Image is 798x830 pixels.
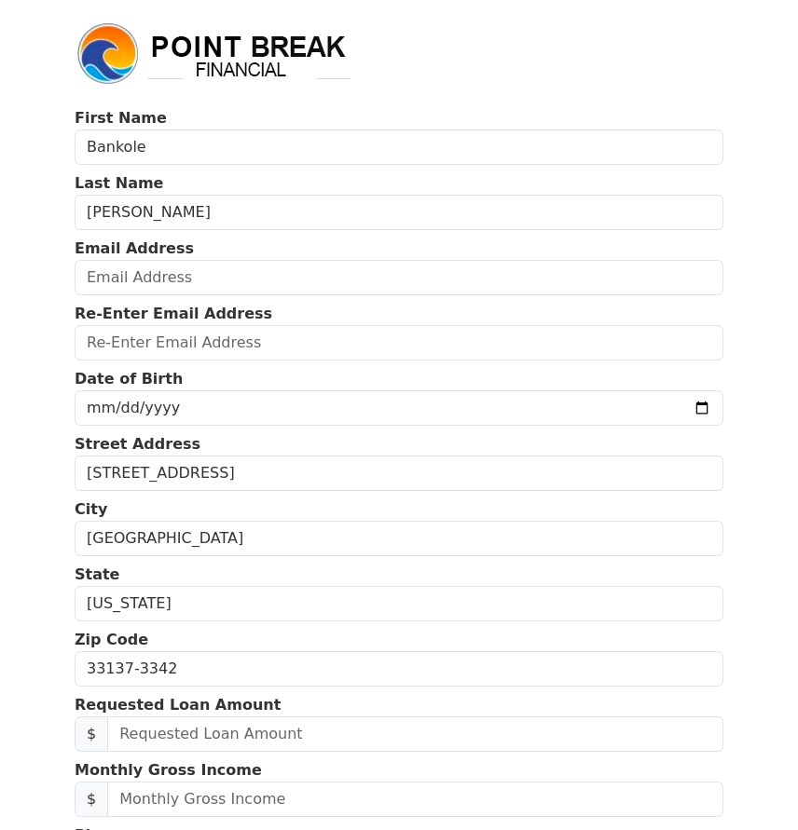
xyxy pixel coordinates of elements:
[75,435,200,453] strong: Street Address
[75,782,108,817] span: $
[75,109,167,127] strong: First Name
[75,696,281,714] strong: Requested Loan Amount
[75,456,723,491] input: Street Address
[75,20,354,88] img: logo.png
[75,716,108,752] span: $
[75,651,723,687] input: Zip Code
[75,174,163,192] strong: Last Name
[75,370,183,388] strong: Date of Birth
[107,716,723,752] input: Requested Loan Amount
[107,782,723,817] input: Monthly Gross Income
[75,759,723,782] p: Monthly Gross Income
[75,239,194,257] strong: Email Address
[75,305,272,322] strong: Re-Enter Email Address
[75,500,107,518] strong: City
[75,631,148,648] strong: Zip Code
[75,129,723,165] input: First Name
[75,260,723,295] input: Email Address
[75,521,723,556] input: City
[75,325,723,361] input: Re-Enter Email Address
[75,565,119,583] strong: State
[75,195,723,230] input: Last Name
